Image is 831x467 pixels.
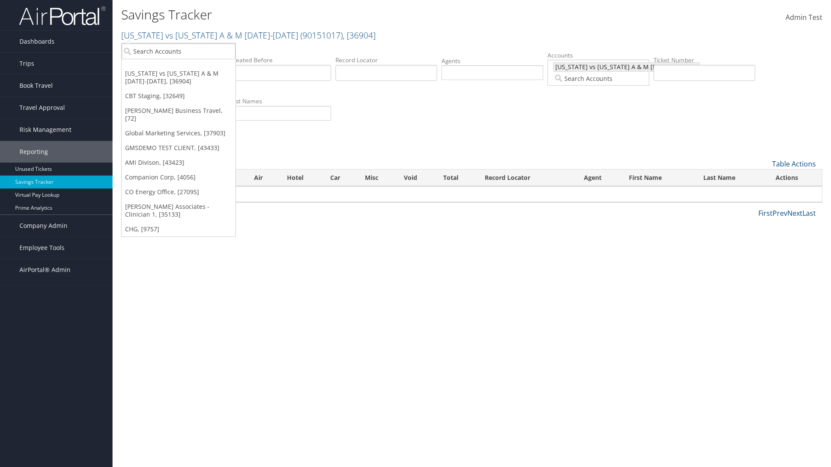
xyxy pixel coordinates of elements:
[786,4,822,31] a: Admin Test
[696,170,768,186] th: Last Name
[19,215,68,237] span: Company Admin
[122,66,235,89] a: [US_STATE] vs [US_STATE] A & M [DATE]-[DATE], [36904]
[19,119,71,141] span: Risk Management
[802,208,816,218] a: Last
[435,170,477,186] th: Total
[19,259,71,281] span: AirPortal® Admin
[122,185,235,199] a: CO Energy Office, [27095]
[300,29,343,41] span: ( 90151017 )
[343,29,376,41] span: , [ 36904 ]
[122,186,822,202] td: No Savings Tracker records found
[576,170,621,186] th: Agent: activate to sort column descending
[554,63,692,71] span: [US_STATE] vs [US_STATE] A & M [DATE]-[DATE]
[279,170,322,186] th: Hotel
[335,56,437,64] label: Record Locator
[122,222,235,237] a: CHG, [9757]
[19,97,65,118] span: Travel Approval
[122,199,235,222] a: [PERSON_NAME] Associates - Clinician 1, [35133]
[246,170,279,186] th: Air
[357,170,396,186] th: Misc
[229,97,331,106] label: Last Names
[19,53,34,74] span: Trips
[322,170,357,186] th: Car
[229,56,331,64] label: Created Before
[19,31,55,52] span: Dashboards
[396,170,435,186] th: Void
[122,141,235,155] a: GMSDEMO TEST CLIENT, [43433]
[548,51,649,60] label: Accounts
[787,208,802,218] a: Next
[122,43,235,59] input: Search Accounts
[122,170,235,185] a: Companion Corp, [4056]
[768,170,822,186] th: Actions
[121,29,376,41] a: [US_STATE] vs [US_STATE] A & M [DATE]-[DATE]
[122,155,235,170] a: AMI Divison, [43423]
[477,170,576,186] th: Record Locator: activate to sort column ascending
[553,74,643,83] input: Search Accounts
[772,159,816,169] a: Table Actions
[621,170,696,186] th: First Name
[441,57,543,65] label: Agents
[758,208,773,218] a: First
[122,103,235,126] a: [PERSON_NAME] Business Travel, [72]
[122,89,235,103] a: CBT Staging, [32649]
[773,208,787,218] a: Prev
[654,56,755,64] label: Ticket Number
[19,75,53,96] span: Book Travel
[19,237,64,259] span: Employee Tools
[19,141,48,163] span: Reporting
[19,6,106,26] img: airportal-logo.png
[121,6,589,24] h1: Savings Tracker
[122,126,235,141] a: Global Marketing Services, [37903]
[786,13,822,22] span: Admin Test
